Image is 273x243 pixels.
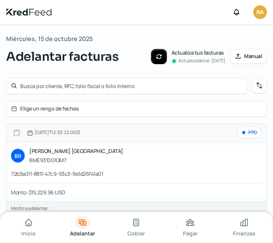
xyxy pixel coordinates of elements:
p: Monto a adelantar : [11,205,262,212]
span: Adelantar facturas [6,47,119,66]
p: [DATE]T12:53:22.000Z [35,129,80,136]
div: BR [11,149,25,163]
button: Manual [230,49,267,64]
input: Busca por cliente, RFC, folio fiscal o folio interno [20,82,242,90]
p: Actualizadas el: [DATE] [178,57,225,65]
div: PPD [237,127,262,139]
p: Monto : $ 15,229.96 USD [11,188,262,197]
span: Inicio [21,229,36,238]
p: 72b3a011-8811-47c9-93c3-9e1d26f41a01 [11,169,262,178]
span: Cobrar [127,229,145,238]
span: RA [256,8,263,17]
span: Adelantar [70,229,95,238]
span: Miércoles, 15 de octubre 2025 [6,33,93,44]
a: Finanzas [236,216,252,238]
button: Elige un rango de fechas [6,101,267,117]
p: [PERSON_NAME] [GEOGRAPHIC_DATA] [29,147,123,156]
span: Finanzas [233,229,256,238]
a: Pagar [183,216,198,238]
p: Actualiza tus facturas [171,48,225,57]
a: Inicio [21,216,36,238]
p: BME931001QM7 [29,156,123,165]
span: Manual [244,54,262,59]
a: Cobrar [129,216,144,238]
span: Pagar [183,229,198,238]
a: Adelantar [75,216,90,238]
